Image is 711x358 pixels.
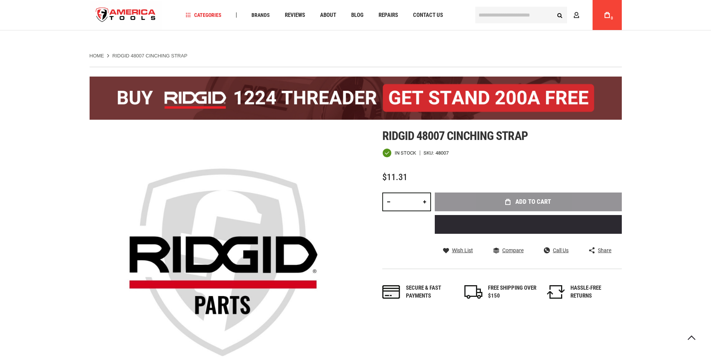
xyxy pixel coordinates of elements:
span: Call Us [553,248,569,253]
a: Repairs [375,10,401,20]
button: Search [553,8,567,22]
a: Brands [248,10,273,20]
span: Brands [251,12,270,18]
span: Blog [351,12,364,18]
a: Contact Us [410,10,446,20]
div: 48007 [436,150,449,155]
img: America Tools [90,1,162,29]
span: Repairs [379,12,398,18]
img: BOGO: Buy the RIDGID® 1224 Threader (26092), get the 92467 200A Stand FREE! [90,77,622,120]
span: Share [598,248,611,253]
a: Call Us [544,247,569,254]
span: Ridgid 48007 cinching strap [382,129,528,143]
a: Wish List [443,247,473,254]
a: About [317,10,340,20]
span: In stock [395,150,416,155]
div: FREE SHIPPING OVER $150 [488,284,537,300]
span: 0 [611,16,613,20]
a: store logo [90,1,162,29]
a: Home [90,53,104,59]
div: Secure & fast payments [406,284,455,300]
span: Contact Us [413,12,443,18]
img: returns [547,285,565,299]
span: Categories [186,12,222,18]
a: Compare [493,247,524,254]
div: HASSLE-FREE RETURNS [570,284,619,300]
strong: SKU [424,150,436,155]
a: Reviews [281,10,308,20]
img: payments [382,285,400,299]
a: Blog [348,10,367,20]
span: Reviews [285,12,305,18]
span: Wish List [452,248,473,253]
span: About [320,12,336,18]
img: shipping [464,285,482,299]
strong: RIDGID 48007 CINCHING STRAP [112,53,187,59]
span: $11.31 [382,172,407,182]
a: Categories [182,10,225,20]
div: Availability [382,148,416,158]
span: Compare [502,248,524,253]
